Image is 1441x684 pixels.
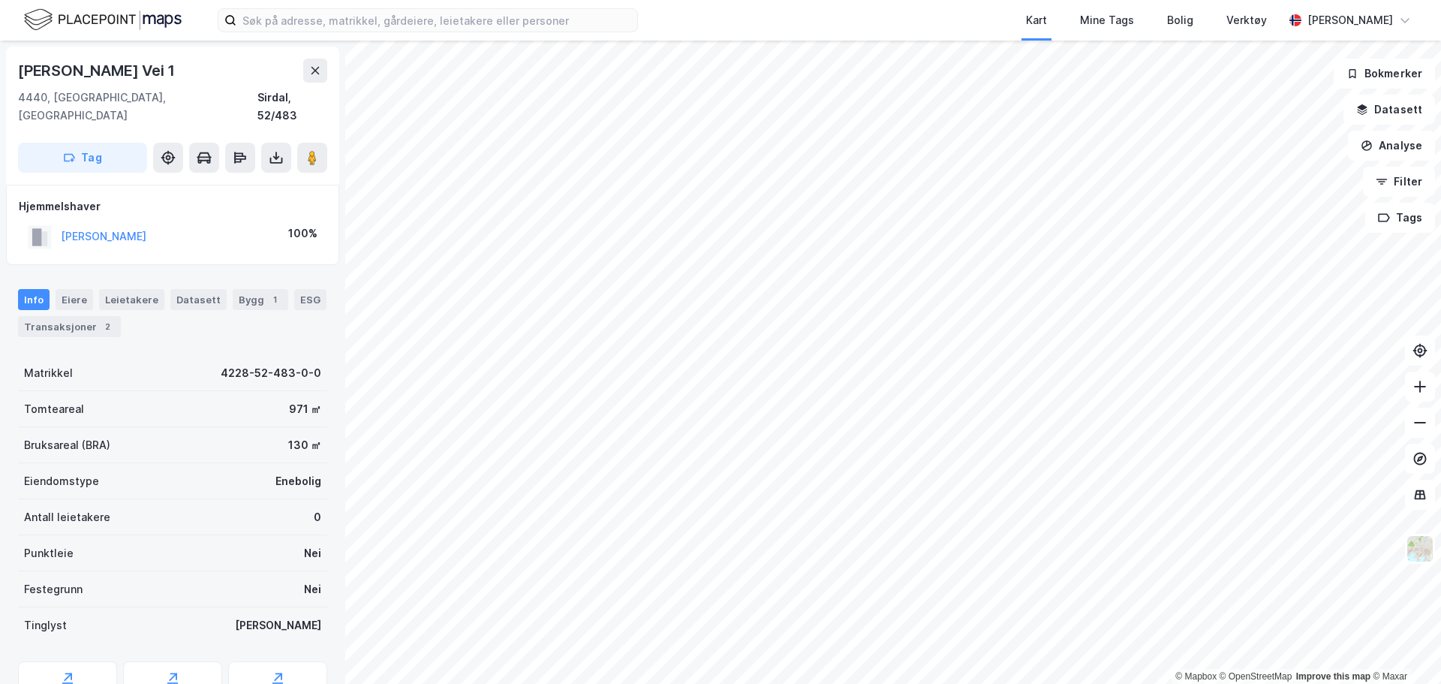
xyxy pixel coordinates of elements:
button: Filter [1363,167,1435,197]
div: 971 ㎡ [289,400,321,418]
div: Nei [304,580,321,598]
div: Tomteareal [24,400,84,418]
div: Mine Tags [1080,11,1134,29]
img: Z [1406,535,1434,563]
div: 0 [314,508,321,526]
button: Analyse [1348,131,1435,161]
div: Antall leietakere [24,508,110,526]
div: Tinglyst [24,616,67,634]
div: ESG [294,289,326,310]
div: Kart [1026,11,1047,29]
div: Leietakere [99,289,164,310]
div: Festegrunn [24,580,83,598]
div: Hjemmelshaver [19,197,326,215]
div: Matrikkel [24,364,73,382]
div: Bolig [1167,11,1193,29]
button: Tags [1365,203,1435,233]
div: [PERSON_NAME] [235,616,321,634]
a: OpenStreetMap [1220,671,1292,682]
input: Søk på adresse, matrikkel, gårdeiere, leietakere eller personer [236,9,637,32]
div: Bygg [233,289,288,310]
a: Improve this map [1296,671,1370,682]
div: Eiendomstype [24,472,99,490]
div: [PERSON_NAME] [1307,11,1393,29]
div: 4228-52-483-0-0 [221,364,321,382]
button: Tag [18,143,147,173]
button: Datasett [1343,95,1435,125]
div: Verktøy [1226,11,1267,29]
div: 130 ㎡ [288,436,321,454]
div: Bruksareal (BRA) [24,436,110,454]
div: Punktleie [24,544,74,562]
div: Nei [304,544,321,562]
img: logo.f888ab2527a4732fd821a326f86c7f29.svg [24,7,182,33]
div: Eiere [56,289,93,310]
div: 1 [267,292,282,307]
div: 100% [288,224,317,243]
div: Info [18,289,50,310]
iframe: Chat Widget [1366,612,1441,684]
div: Sirdal, 52/483 [257,89,327,125]
button: Bokmerker [1334,59,1435,89]
div: Transaksjoner [18,316,121,337]
a: Mapbox [1175,671,1217,682]
div: 4440, [GEOGRAPHIC_DATA], [GEOGRAPHIC_DATA] [18,89,257,125]
div: Enebolig [275,472,321,490]
div: [PERSON_NAME] Vei 1 [18,59,178,83]
div: Datasett [170,289,227,310]
div: 2 [100,319,115,334]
